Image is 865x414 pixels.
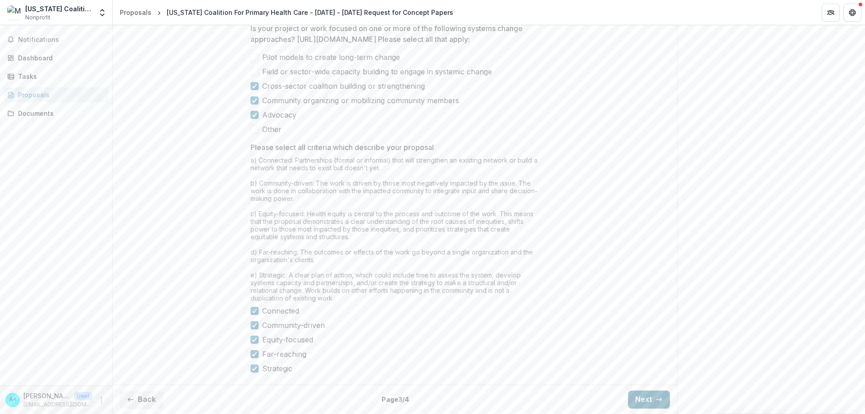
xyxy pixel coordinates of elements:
div: Dashboard [18,53,101,63]
button: Partners [822,4,840,22]
div: Tasks [18,72,101,81]
span: Advocacy [262,109,296,120]
span: Notifications [18,36,105,44]
a: Documents [4,106,109,121]
button: Open entity switcher [96,4,109,22]
a: Proposals [4,87,109,102]
p: Is your project or work focused on one or more of the following systems change approaches? [URL][... [250,23,533,45]
span: Other [262,124,282,135]
button: Notifications [4,32,109,47]
span: Strategic [262,363,292,374]
button: Get Help [843,4,861,22]
a: Tasks [4,69,109,84]
div: a) Connected: Partnerships (formal or informal) that will strengthen an existing network or build... [250,156,539,305]
span: Nonprofit [25,14,50,22]
span: Equity-focused [262,334,313,345]
div: Proposals [120,8,151,17]
a: Dashboard [4,50,109,65]
span: Pilot models to create long-term change [262,52,400,63]
span: Far-reaching [262,349,306,359]
button: Next [628,391,670,409]
p: Page 3 / 4 [382,395,409,404]
p: [EMAIL_ADDRESS][DOMAIN_NAME] [23,400,92,409]
span: Cross-sector coalition building or strengthening [262,81,425,91]
a: Proposals [116,6,155,19]
p: Please select all criteria which describe your proposal [250,142,434,153]
img: Missouri Coalition For Primary Health Care [7,5,22,20]
span: Community-driven [262,320,325,331]
button: More [96,395,107,405]
div: Documents [18,109,101,118]
nav: breadcrumb [116,6,457,19]
div: Proposals [18,90,101,100]
span: Connected [262,305,299,316]
div: [US_STATE] Coalition For Primary Health Care [25,4,92,14]
span: Field or sector-wide capacity building to engage in systemic change [262,66,492,77]
p: User [74,392,92,400]
div: Amanda Keilholz <akeilholz@mo-pca.org> [9,397,17,403]
button: Back [120,391,163,409]
div: [US_STATE] Coalition For Primary Health Care - [DATE] - [DATE] Request for Concept Papers [167,8,453,17]
span: Community organizing or mobilizing community members [262,95,459,106]
p: [PERSON_NAME] <[EMAIL_ADDRESS][DOMAIN_NAME]> [23,391,70,400]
